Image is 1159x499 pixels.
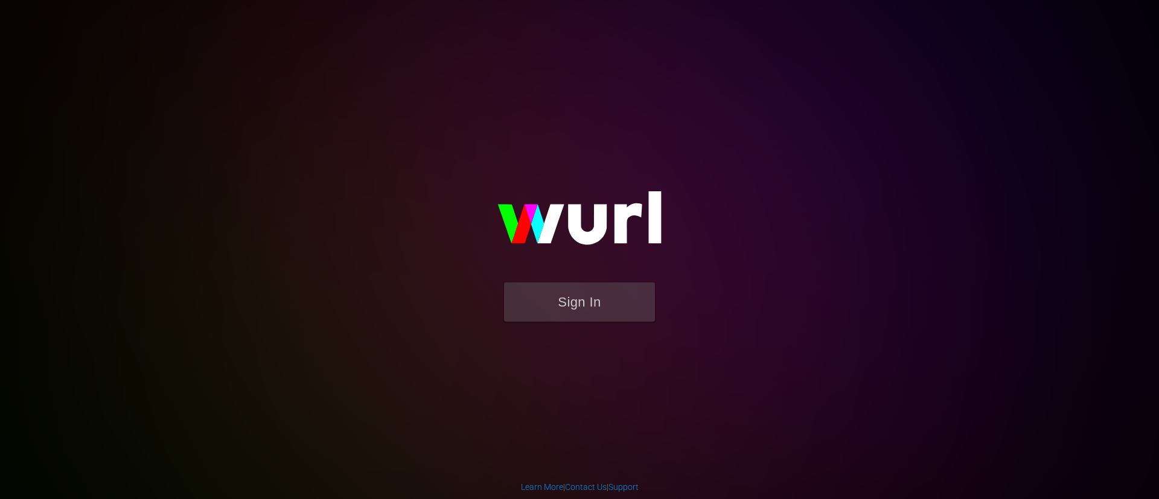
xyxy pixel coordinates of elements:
a: Learn More [521,482,563,492]
a: Support [608,482,639,492]
div: | | [521,481,639,493]
a: Contact Us [565,482,607,492]
img: wurl-logo-on-black-223613ac3d8ba8fe6dc639794a292ebdb59501304c7dfd60c99c58986ef67473.svg [459,165,700,282]
button: Sign In [504,282,655,322]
